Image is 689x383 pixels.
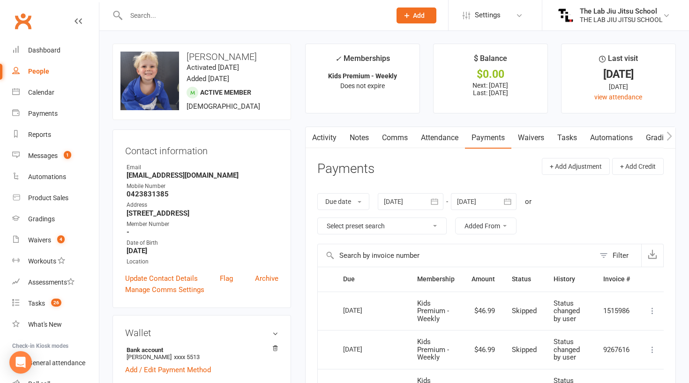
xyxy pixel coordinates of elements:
div: General attendance [28,359,85,367]
a: People [12,61,99,82]
th: Invoice # [595,267,638,291]
strong: [STREET_ADDRESS] [127,209,278,218]
a: Clubworx [11,9,35,33]
div: Messages [28,152,58,159]
th: Status [503,267,545,291]
span: Active member [200,89,251,96]
td: $46.99 [463,330,503,369]
span: Kids Premium - Weekly [417,338,449,361]
a: Automations [12,166,99,188]
span: Does not expire [340,82,385,90]
i: ✓ [335,54,341,63]
a: Assessments [12,272,99,293]
div: THE LAB JIU JITSU SCHOOL [580,15,663,24]
div: Payments [28,110,58,117]
a: Activity [306,127,343,149]
a: Manage Comms Settings [125,284,204,295]
a: Dashboard [12,40,99,61]
div: People [28,68,49,75]
div: Dashboard [28,46,60,54]
strong: [EMAIL_ADDRESS][DOMAIN_NAME] [127,171,278,180]
span: Skipped [512,307,537,315]
div: Open Intercom Messenger [9,351,32,374]
h3: Wallet [125,328,278,338]
img: thumb_image1724036037.png [556,6,575,25]
h3: Contact information [125,142,278,156]
strong: Bank account [127,346,274,353]
h3: Payments [317,162,374,176]
a: Tasks 26 [12,293,99,314]
span: Kids Premium - Weekly [417,299,449,323]
div: [DATE] [343,303,386,317]
p: Next: [DATE] Last: [DATE] [442,82,539,97]
button: + Add Credit [612,158,664,175]
a: Payments [465,127,511,149]
span: Add [413,12,425,19]
a: Flag [220,273,233,284]
div: Memberships [335,53,390,70]
a: Payments [12,103,99,124]
a: Calendar [12,82,99,103]
span: 4 [57,235,65,243]
span: Status changed by user [554,299,580,323]
img: image1674449673.png [120,52,179,110]
span: 26 [51,299,61,307]
td: 9267616 [595,330,638,369]
div: Location [127,257,278,266]
strong: 0423831385 [127,190,278,198]
div: or [525,196,532,207]
a: Waivers [511,127,551,149]
li: [PERSON_NAME] [125,345,278,362]
a: Tasks [551,127,584,149]
strong: Kids Premium - Weekly [328,72,397,80]
a: Product Sales [12,188,99,209]
div: Waivers [28,236,51,244]
div: $ Balance [474,53,507,69]
a: Workouts [12,251,99,272]
time: Activated [DATE] [187,63,239,72]
th: Due [335,267,409,291]
div: Calendar [28,89,54,96]
a: Notes [343,127,375,149]
input: Search by invoice number [318,244,595,267]
a: Automations [584,127,639,149]
a: Attendance [414,127,465,149]
a: General attendance kiosk mode [12,353,99,374]
div: Address [127,201,278,210]
a: view attendance [594,93,642,101]
strong: [DATE] [127,247,278,255]
div: Assessments [28,278,75,286]
span: 1 [64,151,71,159]
a: Comms [375,127,414,149]
a: Waivers 4 [12,230,99,251]
a: Messages 1 [12,145,99,166]
div: Workouts [28,257,56,265]
div: Mobile Number [127,182,278,191]
th: Amount [463,267,503,291]
a: Archive [255,273,278,284]
div: Product Sales [28,194,68,202]
button: Due date [317,193,369,210]
span: Skipped [512,345,537,354]
div: The Lab Jiu Jitsu School [580,7,663,15]
th: History [545,267,595,291]
div: Member Number [127,220,278,229]
a: What's New [12,314,99,335]
div: $0.00 [442,69,539,79]
th: Membership [409,267,463,291]
div: Date of Birth [127,239,278,248]
a: Add / Edit Payment Method [125,364,211,375]
h3: [PERSON_NAME] [120,52,283,62]
button: Filter [595,244,641,267]
span: Settings [475,5,501,26]
a: Gradings [12,209,99,230]
div: Reports [28,131,51,138]
a: Update Contact Details [125,273,198,284]
span: [DEMOGRAPHIC_DATA] [187,102,260,111]
td: $46.99 [463,292,503,330]
div: Last visit [599,53,638,69]
div: [DATE] [570,69,667,79]
strong: - [127,228,278,236]
button: Add [397,8,436,23]
td: 1515986 [595,292,638,330]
